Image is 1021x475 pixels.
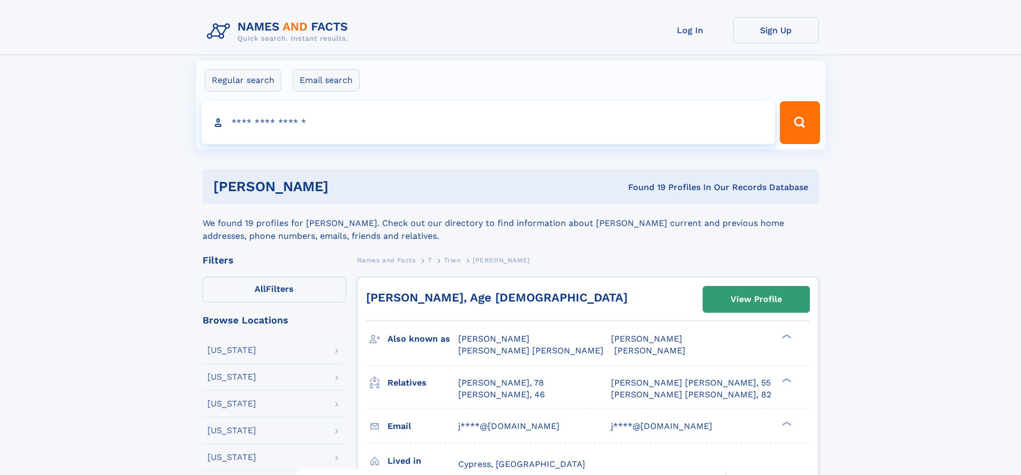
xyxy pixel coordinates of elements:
a: [PERSON_NAME], Age [DEMOGRAPHIC_DATA] [366,291,628,304]
a: [PERSON_NAME], 78 [458,377,544,389]
div: ❯ [779,333,792,340]
a: Names and Facts [357,253,416,267]
div: Filters [203,255,346,265]
a: T [428,253,432,267]
input: search input [202,101,776,144]
label: Regular search [205,69,281,92]
div: Browse Locations [203,315,346,325]
div: [US_STATE] [207,373,256,381]
h3: Lived in [387,452,458,470]
span: [PERSON_NAME] [614,345,685,356]
span: [PERSON_NAME] [458,334,530,344]
a: Sign Up [733,17,819,43]
span: [PERSON_NAME] [473,257,530,264]
h3: Also known as [387,330,458,348]
a: Log In [647,17,733,43]
div: [US_STATE] [207,426,256,435]
div: Found 19 Profiles In Our Records Database [478,182,808,193]
span: All [255,284,266,294]
span: Cypress, [GEOGRAPHIC_DATA] [458,459,585,469]
div: ❯ [779,376,792,383]
span: [PERSON_NAME] [611,334,682,344]
div: We found 19 profiles for [PERSON_NAME]. Check out our directory to find information about [PERSON... [203,204,819,243]
a: [PERSON_NAME] [PERSON_NAME], 55 [611,377,771,389]
div: [US_STATE] [207,453,256,462]
span: T [428,257,432,264]
label: Filters [203,277,346,303]
a: [PERSON_NAME] [PERSON_NAME], 82 [611,389,771,401]
div: [US_STATE] [207,399,256,408]
h3: Relatives [387,374,458,392]
div: View Profile [731,287,782,312]
a: Trien [444,253,460,267]
img: Logo Names and Facts [203,17,357,46]
span: Trien [444,257,460,264]
label: Email search [293,69,360,92]
span: [PERSON_NAME] [PERSON_NAME] [458,345,603,356]
div: ❯ [779,420,792,427]
button: Search Button [780,101,819,144]
h1: [PERSON_NAME] [213,180,479,193]
a: [PERSON_NAME], 46 [458,389,545,401]
a: View Profile [703,286,809,312]
div: [US_STATE] [207,346,256,355]
h3: Email [387,417,458,435]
